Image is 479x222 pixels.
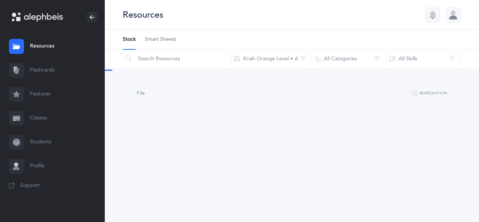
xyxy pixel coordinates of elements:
[412,89,447,98] button: Remediation
[123,9,163,21] div: Resources
[312,50,387,68] button: All Categories
[386,50,461,68] button: All Skills
[122,50,231,68] input: Search Resources
[137,90,145,96] span: File
[145,36,176,43] span: Smart Sheets
[231,50,312,68] button: Kriah Orange Level • A
[20,182,40,189] span: Support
